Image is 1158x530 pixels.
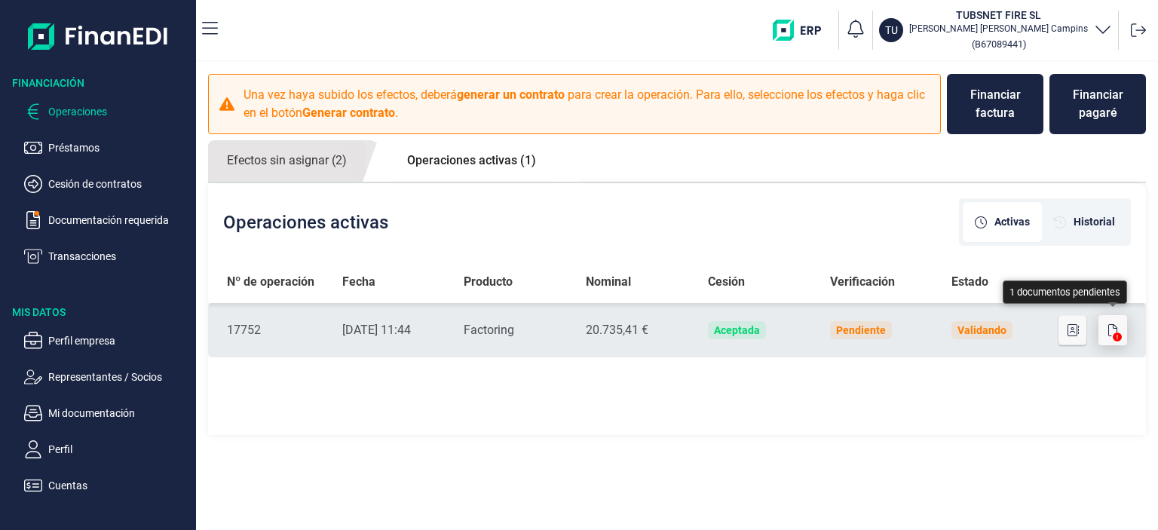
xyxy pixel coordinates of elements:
p: Documentación requerida [48,211,190,229]
div: 1 documentos pendientes [1003,280,1127,304]
span: Producto [464,273,513,291]
p: TU [885,23,898,38]
div: [object Object] [963,202,1042,242]
button: Préstamos [24,139,190,157]
span: Cesión [708,273,745,291]
p: Operaciones [48,103,190,121]
p: Cuentas [48,476,190,495]
span: Historial [1074,214,1115,230]
button: Transacciones [24,247,190,265]
div: Factoring [464,321,562,339]
div: 17752 [227,321,318,339]
p: [PERSON_NAME] [PERSON_NAME] Campins [909,23,1088,35]
button: TUTUBSNET FIRE SL[PERSON_NAME] [PERSON_NAME] Campins(B67089441) [879,8,1112,53]
div: 20.735,41 € [586,321,684,339]
p: Transacciones [48,247,190,265]
p: Perfil empresa [48,332,190,350]
span: Verificación [830,273,895,291]
button: Financiar pagaré [1049,74,1146,134]
span: Activas [994,214,1030,230]
span: Nominal [586,273,631,291]
button: Perfil [24,440,190,458]
p: Mi documentación [48,404,190,422]
small: Copiar cif [972,38,1026,50]
p: Representantes / Socios [48,368,190,386]
button: Representantes / Socios [24,368,190,386]
span: Estado [951,273,988,291]
div: Financiar factura [959,86,1031,122]
span: Nº de operación [227,273,314,291]
button: Cuentas [24,476,190,495]
p: Cesión de contratos [48,175,190,193]
button: Financiar factura [947,74,1043,134]
button: Perfil empresa [24,332,190,350]
button: Operaciones [24,103,190,121]
p: Préstamos [48,139,190,157]
p: Una vez haya subido los efectos, deberá para crear la operación. Para ello, seleccione los efecto... [244,86,931,122]
b: generar un contrato [457,87,565,102]
a: Efectos sin asignar (2) [208,140,366,182]
button: Cesión de contratos [24,175,190,193]
div: Pendiente [836,324,886,336]
img: Logo de aplicación [28,12,169,60]
button: Mi documentación [24,404,190,422]
div: Aceptada [714,324,760,336]
b: Generar contrato [302,106,395,120]
div: [object Object] [1042,202,1127,242]
h2: Operaciones activas [223,212,388,233]
p: Perfil [48,440,190,458]
div: Validando [957,324,1006,336]
div: Financiar pagaré [1061,86,1134,122]
img: erp [773,20,832,41]
h3: TUBSNET FIRE SL [909,8,1088,23]
a: Operaciones activas (1) [388,140,555,181]
div: [DATE] 11:44 [342,321,440,339]
button: Documentación requerida [24,211,190,229]
span: Fecha [342,273,375,291]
